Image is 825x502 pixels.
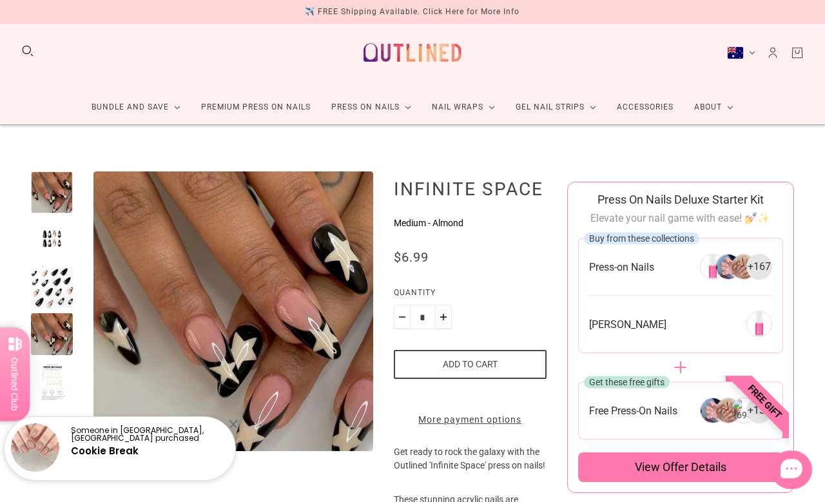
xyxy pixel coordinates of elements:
button: Minus [394,305,411,329]
span: Free gift [707,344,822,459]
p: Get ready to rock the galaxy with the Outlined 'Infinite Space' press on nails! [394,445,547,493]
img: Infinite Space - Press On Nails [93,171,373,451]
p: Someone in [GEOGRAPHIC_DATA], [GEOGRAPHIC_DATA] purchased [71,427,224,442]
span: [PERSON_NAME] [589,318,666,331]
a: Nail Wraps [422,90,505,124]
span: $6.99 [394,249,429,265]
button: Search [21,44,35,58]
modal-trigger: Enlarge product image [93,171,373,451]
img: 266304946256-2 [731,254,757,280]
span: Buy from these collections [589,233,694,244]
a: About [684,90,744,124]
img: 266304946256-1 [715,254,741,280]
span: Press-on Nails [589,260,654,274]
a: More payment options [394,413,547,427]
a: Cookie Break [71,444,139,458]
span: Elevate your nail game with ease! 💅✨ [590,212,770,224]
a: Account [766,46,780,60]
h1: Infinite Space [394,178,547,200]
a: Press On Nails [321,90,422,124]
img: 266304946256-0 [700,254,726,280]
span: Get these free gifts [589,377,665,387]
a: Bundle and Save [81,90,191,124]
a: Premium Press On Nails [191,90,321,124]
button: Add to cart [394,350,547,379]
a: Gel Nail Strips [505,90,607,124]
a: Accessories [607,90,684,124]
span: View offer details [635,459,726,475]
p: Medium - Almond [394,217,547,230]
a: Outlined [356,25,469,80]
label: Quantity [394,286,547,305]
div: ✈️ FREE Shipping Available. Click Here for More Info [305,5,519,19]
img: 269291651152-0 [746,311,772,337]
span: Free Press-On Nails [589,404,677,418]
button: Australia [727,46,755,59]
span: Press On Nails Deluxe Starter Kit [597,193,764,206]
span: + 167 [748,260,771,274]
button: Plus [435,305,452,329]
a: Cart [790,46,804,60]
